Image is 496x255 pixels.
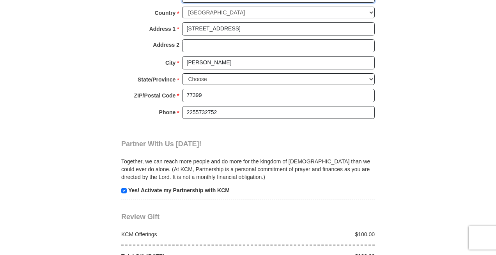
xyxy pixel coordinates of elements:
[138,74,175,85] strong: State/Province
[248,230,379,238] div: $100.00
[134,90,176,101] strong: ZIP/Postal Code
[159,107,176,118] strong: Phone
[149,23,176,34] strong: Address 1
[153,39,179,50] strong: Address 2
[165,57,175,68] strong: City
[117,230,248,238] div: KCM Offerings
[121,213,159,221] span: Review Gift
[128,187,230,193] strong: Yes! Activate my Partnership with KCM
[155,7,176,18] strong: Country
[121,140,202,148] span: Partner With Us [DATE]!
[121,158,375,181] p: Together, we can reach more people and do more for the kingdom of [DEMOGRAPHIC_DATA] than we coul...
